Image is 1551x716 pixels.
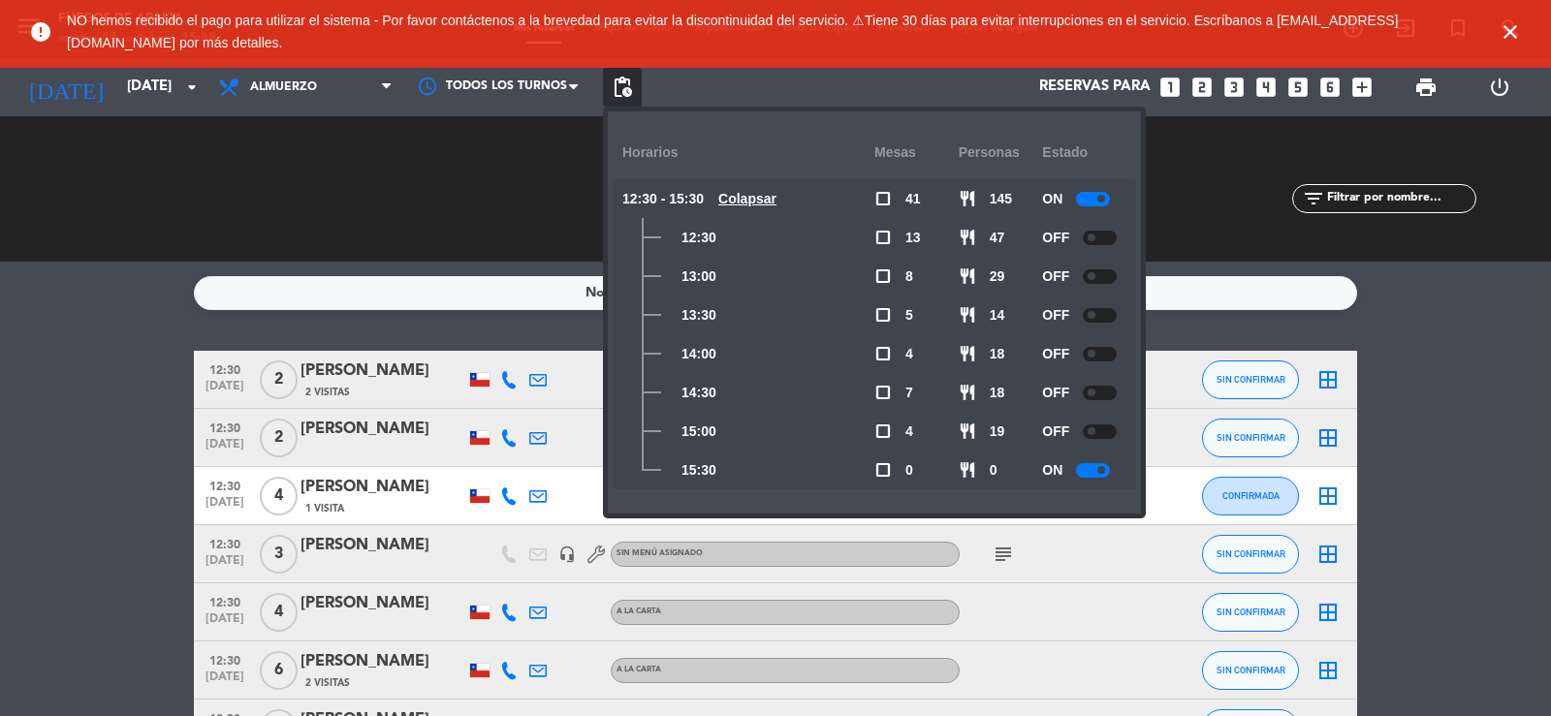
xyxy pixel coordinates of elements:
span: 12:30 [681,227,716,249]
span: 13 [905,227,921,249]
span: restaurant [959,190,976,207]
span: A LA CARTA [617,607,661,615]
span: restaurant [959,384,976,401]
i: looks_3 [1221,75,1247,100]
span: print [1414,76,1438,99]
span: 12:30 [201,474,249,496]
i: arrow_drop_down [180,76,204,99]
span: 6 [260,651,298,690]
i: border_all [1316,659,1340,682]
i: looks_6 [1317,75,1343,100]
span: 2 Visitas [305,385,350,400]
span: check_box_outline_blank [874,384,892,401]
span: 14:00 [681,343,716,365]
div: personas [959,126,1043,179]
span: 47 [990,227,1005,249]
i: [DATE] [15,66,117,109]
span: 145 [990,188,1012,210]
span: check_box_outline_blank [874,306,892,324]
div: [PERSON_NAME] [301,358,465,384]
span: SIN CONFIRMAR [1217,607,1285,617]
span: 4 [905,420,913,443]
span: 12:30 [201,590,249,612]
i: subject [992,543,1015,566]
div: Horarios [622,126,874,179]
span: Sin menú asignado [617,549,703,557]
span: [DATE] [201,496,249,518]
span: OFF [1042,343,1069,365]
span: [DATE] [201,554,249,576]
div: [PERSON_NAME] [301,475,465,500]
i: border_all [1316,368,1340,391]
span: [DATE] [201,438,249,460]
span: SIN CONFIRMAR [1217,665,1285,675]
div: LOG OUT [1463,58,1536,116]
button: CONFIRMADA [1202,477,1299,515]
span: 14 [990,304,1005,327]
span: check_box_outline_blank [874,422,892,440]
i: error [29,20,52,44]
span: SIN CONFIRMAR [1217,548,1285,559]
span: restaurant [959,229,976,246]
i: power_settings_new [1488,76,1511,99]
i: looks_one [1157,75,1183,100]
span: [DATE] [201,612,249,635]
div: Mesas [874,126,959,179]
span: 12:30 [201,532,249,554]
div: Estado [1042,126,1126,179]
span: 14:30 [681,382,716,404]
span: SIN CONFIRMAR [1217,432,1285,443]
i: looks_two [1189,75,1215,100]
i: border_all [1316,543,1340,566]
span: 19 [990,420,1005,443]
span: check_box_outline_blank [874,190,892,207]
div: [PERSON_NAME] [301,649,465,674]
span: 1 Visita [305,501,344,516]
i: filter_list [1302,187,1325,210]
button: SIN CONFIRMAR [1202,360,1299,399]
span: 4 [260,477,298,515]
span: 29 [990,265,1005,288]
div: [PERSON_NAME] [301,591,465,616]
span: 12:30 [201,358,249,380]
span: 15:00 [681,420,716,443]
button: SIN CONFIRMAR [1202,651,1299,690]
span: 4 [905,343,913,365]
i: headset_mic [558,545,576,563]
span: check_box_outline_blank [874,461,892,479]
i: border_all [1316,601,1340,624]
span: OFF [1042,304,1069,327]
span: ON [1042,188,1062,210]
span: 5 [905,304,913,327]
span: check_box_outline_blank [874,345,892,362]
span: Reservas para [1039,78,1151,96]
u: Colapsar [718,191,776,206]
i: add_box [1349,75,1375,100]
span: 4 [260,593,298,632]
span: ON [1042,459,1062,482]
span: 12:30 [201,416,249,438]
div: [PERSON_NAME] [301,417,465,442]
span: 2 [260,419,298,457]
span: 18 [990,382,1005,404]
span: [DATE] [201,380,249,402]
span: 0 [990,459,997,482]
span: 0 [905,459,913,482]
span: 8 [905,265,913,288]
span: restaurant [959,306,976,324]
span: NO hemos recibido el pago para utilizar el sistema - Por favor contáctenos a la brevedad para evi... [67,13,1399,50]
span: 41 [905,188,921,210]
span: 15:30 [681,459,716,482]
span: pending_actions [611,76,634,99]
span: check_box_outline_blank [874,229,892,246]
button: SIN CONFIRMAR [1202,593,1299,632]
span: 12:30 - 15:30 [622,188,704,210]
span: 13:30 [681,304,716,327]
button: SIN CONFIRMAR [1202,419,1299,457]
span: OFF [1042,265,1069,288]
span: 2 [260,360,298,399]
span: [DATE] [201,670,249,693]
span: 7 [905,382,913,404]
i: border_all [1316,484,1340,508]
span: OFF [1042,420,1069,443]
